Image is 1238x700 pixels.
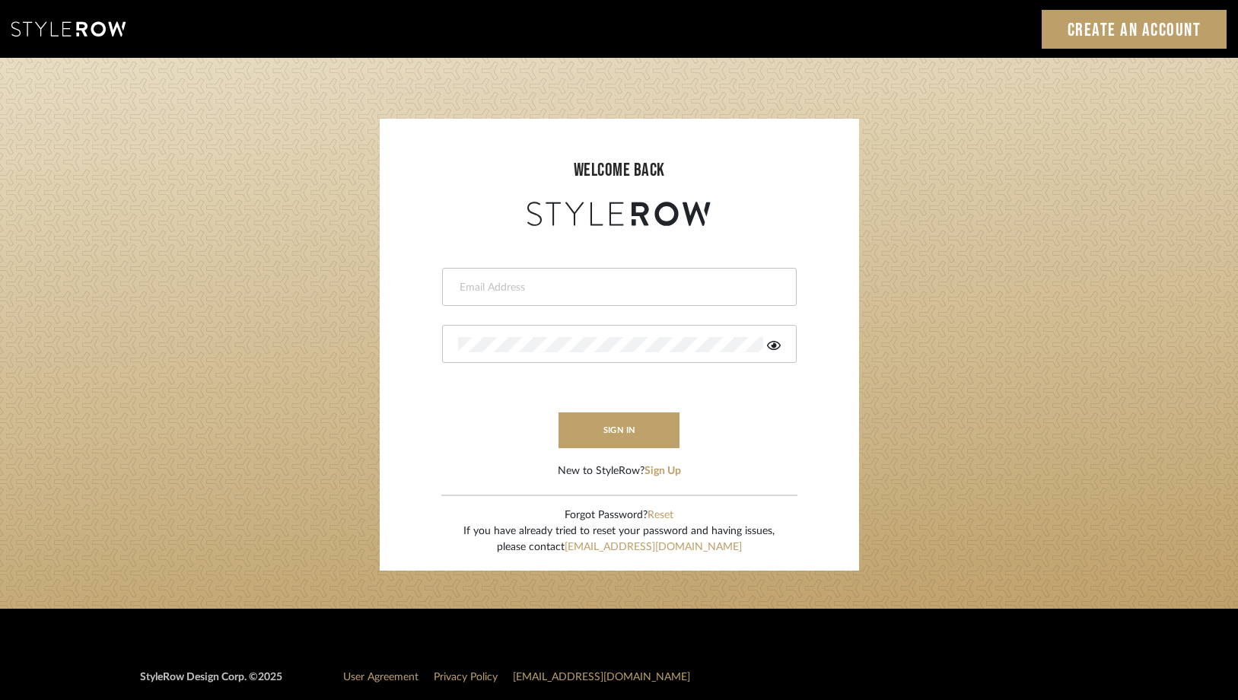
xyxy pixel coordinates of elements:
[140,670,282,698] div: StyleRow Design Corp. ©2025
[395,157,844,184] div: welcome back
[434,672,498,682] a: Privacy Policy
[463,508,775,523] div: Forgot Password?
[463,523,775,555] div: If you have already tried to reset your password and having issues, please contact
[565,542,742,552] a: [EMAIL_ADDRESS][DOMAIN_NAME]
[1042,10,1227,49] a: Create an Account
[559,412,680,448] button: sign in
[644,463,681,479] button: Sign Up
[648,508,673,523] button: Reset
[558,463,681,479] div: New to StyleRow?
[513,672,690,682] a: [EMAIL_ADDRESS][DOMAIN_NAME]
[343,672,419,682] a: User Agreement
[458,280,777,295] input: Email Address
